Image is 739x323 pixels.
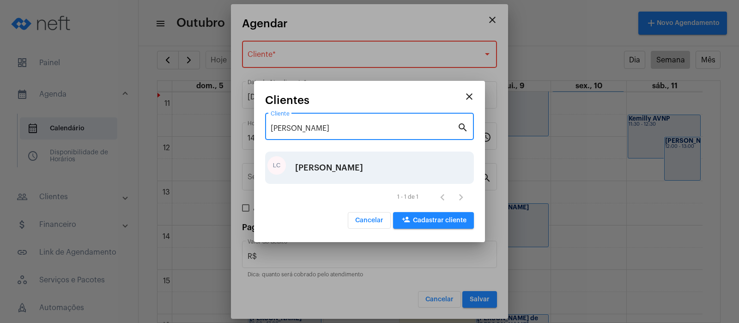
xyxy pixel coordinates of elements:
button: Cadastrar cliente [393,212,474,229]
mat-icon: close [464,91,475,102]
span: Clientes [265,94,309,106]
button: Cancelar [348,212,391,229]
div: LC [267,156,286,175]
input: Pesquisar cliente [271,124,457,133]
button: Próxima página [452,188,470,206]
span: Cancelar [355,217,383,224]
div: 1 - 1 de 1 [397,194,418,200]
span: Cadastrar cliente [400,217,466,224]
mat-icon: search [457,122,468,133]
button: Página anterior [433,188,452,206]
div: [PERSON_NAME] [295,154,363,182]
mat-icon: person_add [400,215,412,226]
